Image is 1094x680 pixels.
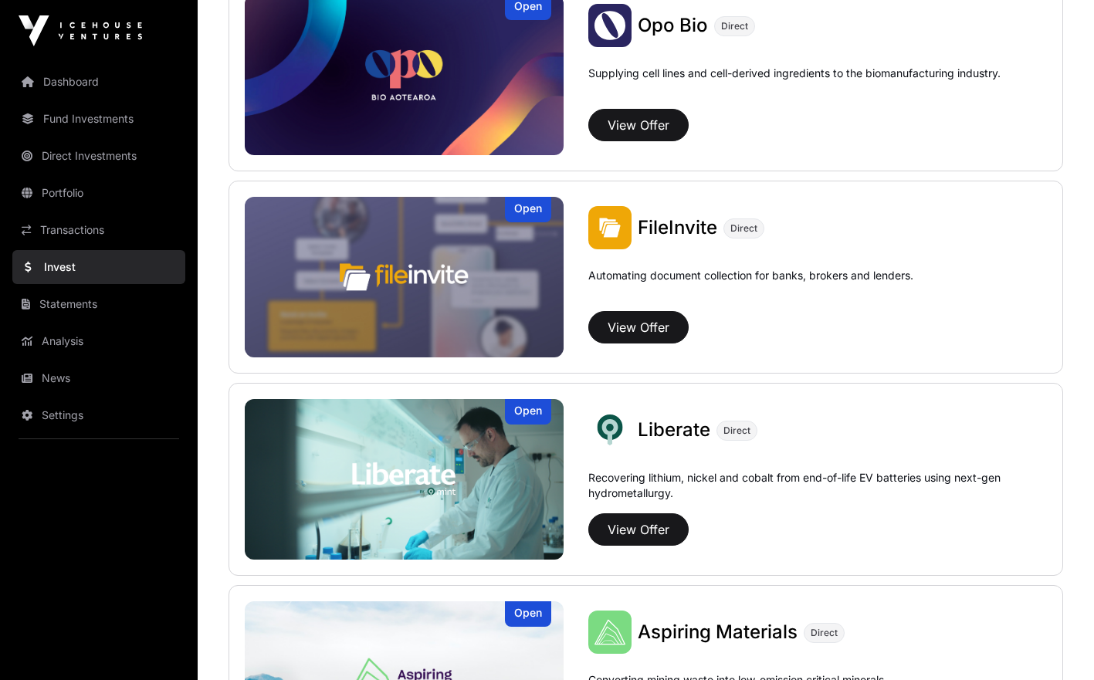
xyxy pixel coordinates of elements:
img: FileInvite [245,197,564,357]
a: Transactions [12,213,185,247]
p: Automating document collection for banks, brokers and lenders. [588,268,913,305]
a: Invest [12,250,185,284]
p: Supplying cell lines and cell-derived ingredients to the biomanufacturing industry. [588,66,1001,81]
div: Open [505,399,551,425]
img: Liberate [588,408,632,452]
a: News [12,361,185,395]
a: FileInvite [638,215,717,240]
button: View Offer [588,513,689,546]
img: Liberate [245,399,564,560]
iframe: Chat Widget [1017,606,1094,680]
a: Liberate [638,418,710,442]
a: Analysis [12,324,185,358]
button: View Offer [588,109,689,141]
span: Direct [721,20,748,32]
div: Open [505,197,551,222]
a: Opo Bio [638,13,708,38]
button: View Offer [588,311,689,343]
a: Dashboard [12,65,185,99]
span: Aspiring Materials [638,621,798,643]
img: Icehouse Ventures Logo [19,15,142,46]
a: Aspiring Materials [638,620,798,644]
a: LiberateOpen [245,399,564,560]
p: Recovering lithium, nickel and cobalt from end-of-life EV batteries using next-gen hydrometallurgy. [588,470,1047,507]
img: FileInvite [588,206,632,249]
a: Statements [12,287,185,321]
img: Aspiring Materials [588,611,632,654]
a: Direct Investments [12,139,185,173]
span: Direct [730,222,757,235]
span: Direct [811,627,838,639]
a: Portfolio [12,176,185,210]
span: Opo Bio [638,14,708,36]
a: Settings [12,398,185,432]
span: Direct [723,425,750,437]
span: Liberate [638,418,710,441]
a: FileInviteOpen [245,197,564,357]
span: FileInvite [638,216,717,239]
img: Opo Bio [588,4,632,47]
a: Fund Investments [12,102,185,136]
div: Open [505,601,551,627]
